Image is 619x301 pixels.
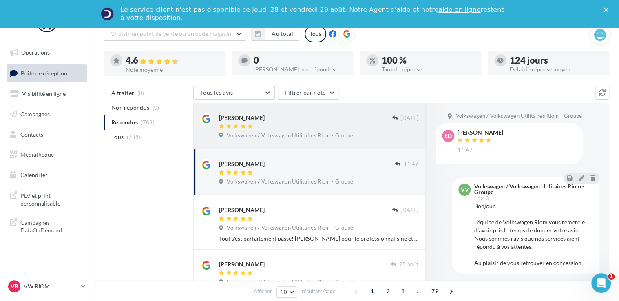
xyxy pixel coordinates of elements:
[403,161,418,168] span: 11:47
[219,114,265,122] div: [PERSON_NAME]
[5,146,89,163] a: Médiathèque
[382,285,395,298] span: 2
[20,151,54,158] span: Médiathèque
[219,160,265,168] div: [PERSON_NAME]
[24,282,78,290] p: VW RIOM
[254,288,272,295] span: Afficher
[460,186,469,194] span: VV
[5,187,89,211] a: PLV et print personnalisable
[254,56,347,65] div: 0
[305,25,326,42] div: Tous
[400,207,418,214] span: [DATE]
[474,184,591,195] div: Volkswagen / Volkswagen Utilitaires Riom - Groupe
[458,130,503,135] div: [PERSON_NAME]
[21,49,50,56] span: Opérations
[5,126,89,143] a: Contacts
[254,66,347,72] div: [PERSON_NAME] non répondus
[193,86,275,100] button: Tous les avis
[111,89,134,97] span: A traiter
[412,285,425,298] span: ...
[455,113,582,120] span: Volkswagen / Volkswagen Utilitaires Riom - Groupe
[21,69,67,76] span: Boîte de réception
[227,178,353,186] span: Volkswagen / Volkswagen Utilitaires Riom - Groupe
[474,196,489,201] span: 14:43
[227,224,353,232] span: Volkswagen / Volkswagen Utilitaires Riom - Groupe
[366,285,379,298] span: 1
[126,67,219,73] div: Note moyenne
[251,27,300,41] button: Au total
[5,85,89,102] a: Visibilité en ligne
[444,132,452,140] span: ED
[127,134,141,140] span: (788)
[7,279,87,294] a: VR VW RIOM
[5,214,89,238] a: Campagnes DataOnDemand
[280,289,287,295] span: 10
[111,104,149,112] span: Non répondus
[5,44,89,61] a: Opérations
[20,190,84,208] span: PLV et print personnalisable
[302,288,336,295] span: résultats/page
[104,27,246,41] button: Choisir un point de vente ou un code magasin
[227,132,353,139] span: Volkswagen / Volkswagen Utilitaires Riom - Groupe
[219,235,418,243] div: Tout s'est parfaitement passé! [PERSON_NAME] pour le professionnalisme et la gentillesse du respo...
[5,64,89,82] a: Boîte de réception
[20,131,43,137] span: Contacts
[458,147,473,154] span: 11:47
[400,115,418,122] span: [DATE]
[200,89,233,96] span: Tous les avis
[227,279,353,286] span: Volkswagen / Volkswagen Utilitaires Riom - Groupe
[120,6,505,22] div: Le service client n'est pas disponible ce jeudi 28 et vendredi 29 août. Notre Agent d'aide et not...
[276,286,297,298] button: 10
[20,217,84,235] span: Campagnes DataOnDemand
[5,106,89,123] a: Campagnes
[101,7,114,20] img: Profile image for Service-Client
[382,66,475,72] div: Taux de réponse
[510,56,603,65] div: 124 jours
[20,171,48,178] span: Calendrier
[22,90,66,97] span: Visibilité en ligne
[428,285,442,298] span: 79
[591,273,611,293] iframe: Intercom live chat
[11,282,18,290] span: VR
[382,56,475,65] div: 100 %
[219,206,265,214] div: [PERSON_NAME]
[608,273,615,280] span: 1
[604,7,612,12] div: Fermer
[126,56,219,65] div: 4.6
[5,166,89,184] a: Calendrier
[399,261,418,268] span: 25 août
[219,260,265,268] div: [PERSON_NAME]
[510,66,603,72] div: Délai de réponse moyen
[111,133,124,141] span: Tous
[153,104,159,111] span: (0)
[20,111,50,117] span: Campagnes
[265,27,300,41] button: Au total
[278,86,339,100] button: Filtrer par note
[438,6,480,13] a: aide en ligne
[474,202,593,267] div: Bonjour, L'équipe de Volkswagen Riom vous remercie d’avoir pris le temps de donner votre avis. No...
[111,30,231,37] span: Choisir un point de vente ou un code magasin
[137,90,144,96] span: (0)
[396,285,409,298] span: 3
